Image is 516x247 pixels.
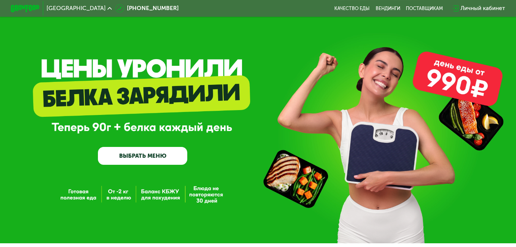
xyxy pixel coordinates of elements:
div: поставщикам [406,6,443,11]
div: Личный кабинет [461,4,505,13]
a: Качество еды [334,6,370,11]
a: ВЫБРАТЬ МЕНЮ [98,147,187,165]
a: [PHONE_NUMBER] [115,4,179,13]
a: Вендинги [376,6,400,11]
span: [GEOGRAPHIC_DATA] [47,6,106,11]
